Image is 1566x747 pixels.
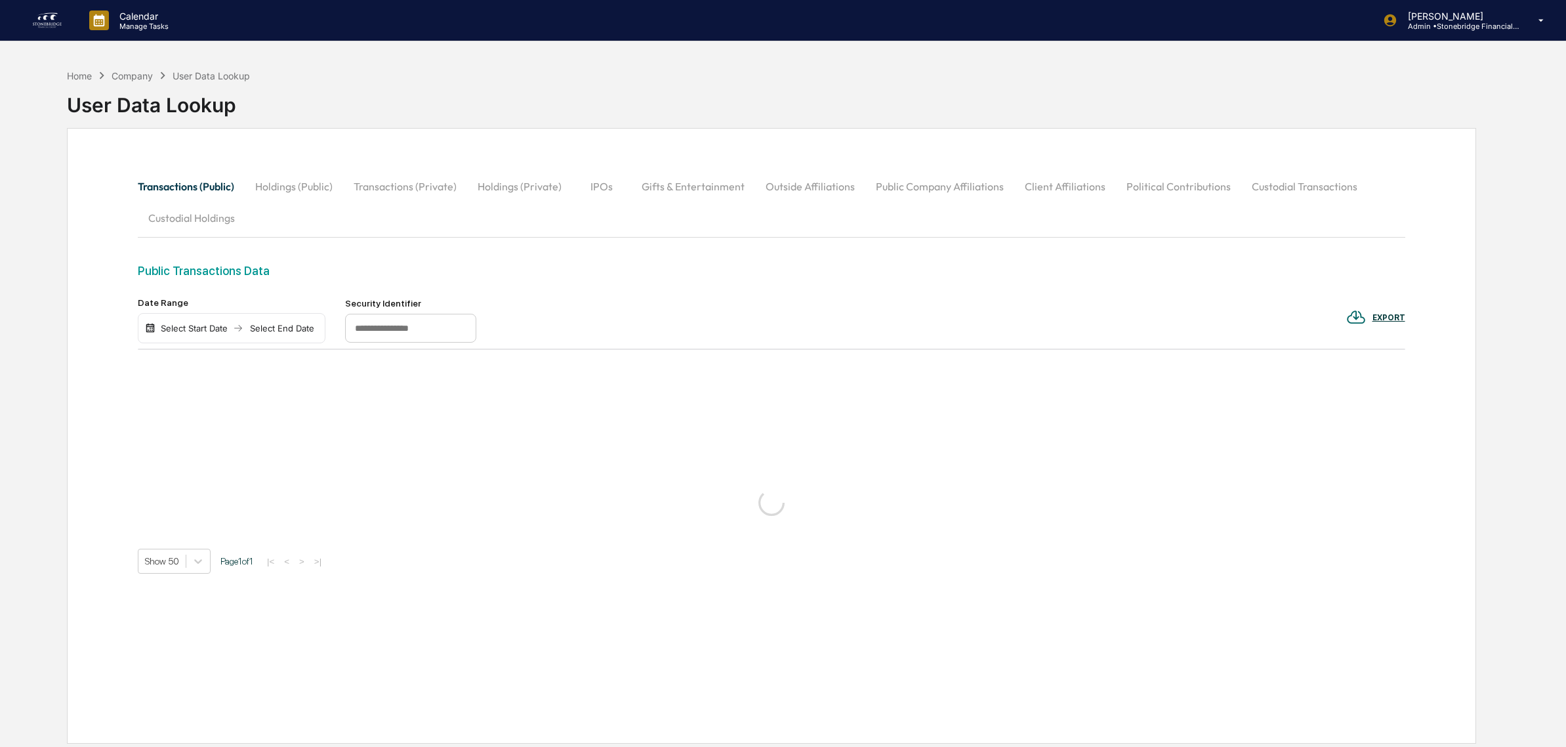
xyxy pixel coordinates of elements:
button: Holdings (Private) [467,171,572,202]
button: > [295,556,308,567]
button: < [280,556,293,567]
div: secondary tabs example [138,171,1405,234]
div: Select End Date [246,323,318,333]
div: Select Start Date [158,323,230,333]
button: Transactions (Public) [138,171,245,202]
div: Company [112,70,153,81]
button: |< [263,556,278,567]
div: User Data Lookup [173,70,250,81]
div: Public Transactions Data [138,264,1405,278]
span: Page 1 of 1 [220,556,253,566]
img: calendar [145,323,155,333]
img: logo [31,10,63,31]
div: Date Range [138,297,325,308]
button: Outside Affiliations [755,171,865,202]
div: User Data Lookup [67,83,251,117]
button: Holdings (Public) [245,171,343,202]
button: IPOs [572,171,631,202]
p: Admin • Stonebridge Financial Group [1397,22,1519,31]
button: Political Contributions [1116,171,1241,202]
div: Home [67,70,92,81]
div: EXPORT [1372,313,1405,322]
img: arrow right [233,323,243,333]
p: Calendar [109,11,175,22]
button: Client Affiliations [1014,171,1116,202]
button: Gifts & Entertainment [631,171,755,202]
button: Transactions (Private) [343,171,467,202]
div: Security Identifier [345,298,476,309]
p: Manage Tasks [109,22,175,31]
button: Public Company Affiliations [865,171,1014,202]
button: Custodial Transactions [1241,171,1368,202]
button: >| [310,556,325,567]
button: Custodial Holdings [138,202,245,234]
p: [PERSON_NAME] [1397,11,1519,22]
img: EXPORT [1346,307,1366,327]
